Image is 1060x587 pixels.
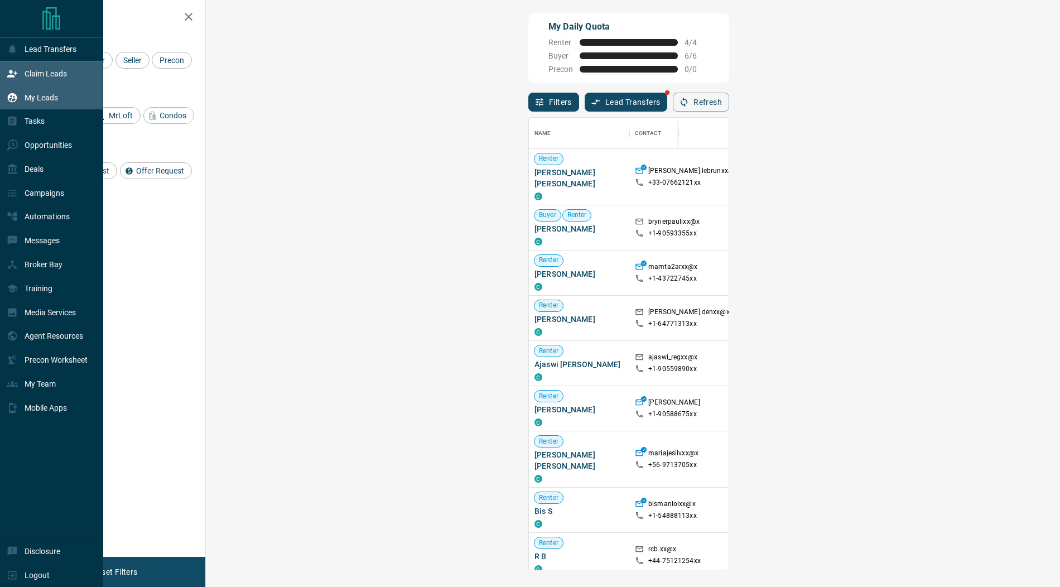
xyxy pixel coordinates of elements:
div: Contact [629,118,719,149]
span: Renter [534,154,563,163]
div: condos.ca [534,283,542,291]
div: Precon [152,52,192,69]
div: Contact [635,118,661,149]
p: [PERSON_NAME].lebrunxx@x [648,166,738,178]
span: [PERSON_NAME] [PERSON_NAME] [534,449,624,471]
p: +44- 75121254xx [648,556,701,566]
span: [PERSON_NAME] [534,314,624,325]
span: Buyer [548,51,573,60]
p: mariajesilvxx@x [648,449,698,460]
p: rcb.xx@x [648,545,676,556]
div: condos.ca [534,373,542,381]
p: mamta2arxx@x [648,262,698,274]
button: Filters [528,93,579,112]
span: Precon [548,65,573,74]
h2: Filters [36,11,194,25]
span: Ajaswi [PERSON_NAME] [534,359,624,370]
p: My Daily Quota [548,20,709,33]
p: +1- 90588675xx [648,410,697,419]
p: ajaswi_regxx@x [648,353,697,364]
div: Offer Request [120,162,192,179]
p: bismanlolxx@x [648,499,696,511]
p: +1- 90593355xx [648,229,697,238]
div: condos.ca [534,418,542,426]
span: [PERSON_NAME] [PERSON_NAME] [534,167,624,189]
p: [PERSON_NAME].denxx@x [648,307,730,319]
span: Bis S [534,506,624,517]
span: Renter [534,538,563,548]
p: brynerpaulixx@x [648,217,700,229]
div: Name [529,118,629,149]
span: Renter [534,256,563,265]
span: Renter [563,210,591,220]
div: condos.ca [534,238,542,246]
span: [PERSON_NAME] [534,404,624,415]
div: Condos [143,107,194,124]
button: Reset Filters [85,562,144,581]
p: +33- 07662121xx [648,178,701,187]
div: condos.ca [534,328,542,336]
span: R B [534,551,624,562]
p: +1- 64771313xx [648,319,697,329]
div: Name [534,118,551,149]
span: Renter [534,347,563,356]
div: condos.ca [534,475,542,483]
span: Offer Request [132,166,188,175]
span: Condos [156,111,190,120]
span: Renter [534,301,563,310]
span: Precon [156,56,188,65]
p: [PERSON_NAME] [648,398,700,410]
span: 6 / 6 [685,51,709,60]
span: Renter [534,493,563,503]
span: Seller [119,56,146,65]
span: Buyer [534,210,561,220]
span: Renter [534,392,563,401]
div: Seller [115,52,150,69]
span: Renter [548,38,573,47]
p: +1- 54888113xx [648,511,697,521]
span: MrLoft [105,111,137,120]
div: condos.ca [534,520,542,528]
div: condos.ca [534,193,542,200]
div: condos.ca [534,565,542,573]
span: 0 / 0 [685,65,709,74]
button: Lead Transfers [585,93,668,112]
div: MrLoft [93,107,141,124]
span: 4 / 4 [685,38,709,47]
span: [PERSON_NAME] [534,223,624,234]
p: +56- 9713705xx [648,460,697,470]
p: +1- 90559890xx [648,364,697,374]
span: Renter [534,437,563,446]
span: [PERSON_NAME] [534,268,624,280]
p: +1- 43722745xx [648,274,697,283]
button: Refresh [673,93,729,112]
